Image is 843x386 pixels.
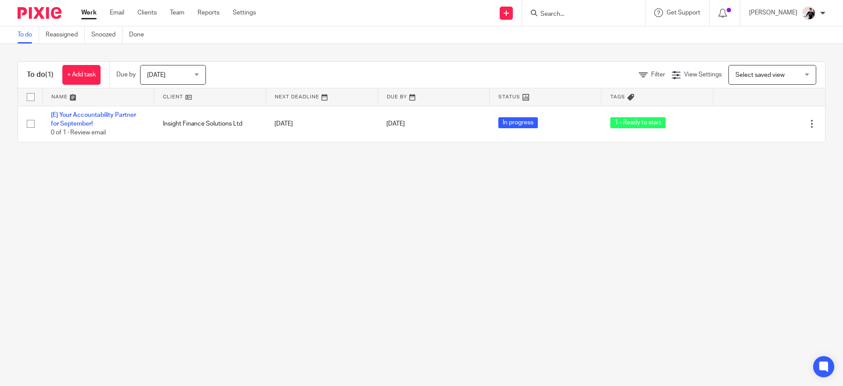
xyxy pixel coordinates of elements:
a: To do [18,26,39,43]
p: Due by [116,70,136,79]
a: Done [129,26,151,43]
a: Email [110,8,124,17]
a: Clients [137,8,157,17]
span: In progress [498,117,538,128]
a: Reports [198,8,220,17]
p: [PERSON_NAME] [749,8,797,17]
span: 1 - Ready to start [610,117,666,128]
a: Work [81,8,97,17]
span: Select saved view [735,72,785,78]
span: Get Support [666,10,700,16]
span: View Settings [684,72,722,78]
span: (1) [45,71,54,78]
img: AV307615.jpg [802,6,816,20]
span: [DATE] [386,121,405,127]
img: Pixie [18,7,61,19]
a: Team [170,8,184,17]
a: Settings [233,8,256,17]
a: + Add task [62,65,101,85]
h1: To do [27,70,54,79]
span: Tags [610,94,625,99]
a: Reassigned [46,26,85,43]
td: Insight Finance Solutions Ltd [154,106,266,142]
a: [E] Your Accountability Partner for September! [51,112,136,127]
span: [DATE] [147,72,166,78]
td: [DATE] [266,106,378,142]
span: 0 of 1 · Review email [51,130,106,136]
span: Filter [651,72,665,78]
input: Search [540,11,619,18]
a: Snoozed [91,26,122,43]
